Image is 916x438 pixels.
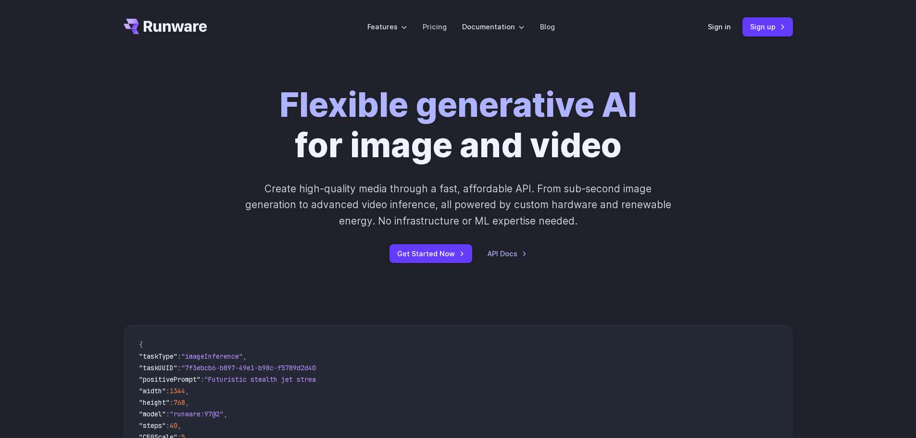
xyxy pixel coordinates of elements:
span: , [177,421,181,430]
span: , [185,387,189,395]
a: Get Started Now [389,244,472,263]
span: "height" [139,398,170,407]
span: "7f3ebcb6-b897-49e1-b98c-f5789d2d40d7" [181,363,327,372]
span: "steps" [139,421,166,430]
span: "taskUUID" [139,363,177,372]
span: , [224,410,227,418]
a: Blog [540,21,555,32]
span: "Futuristic stealth jet streaking through a neon-lit cityscape with glowing purple exhaust" [204,375,554,384]
h1: for image and video [279,85,637,165]
span: { [139,340,143,349]
a: Pricing [423,21,447,32]
span: "taskType" [139,352,177,361]
span: "runware:97@2" [170,410,224,418]
strong: Flexible generative AI [279,84,637,125]
span: "imageInference" [181,352,243,361]
span: : [170,398,174,407]
span: : [166,387,170,395]
span: "model" [139,410,166,418]
a: API Docs [488,248,527,259]
a: Sign in [708,21,731,32]
span: , [243,352,247,361]
a: Go to / [124,19,207,34]
span: 1344 [170,387,185,395]
span: , [185,398,189,407]
span: : [201,375,204,384]
span: "width" [139,387,166,395]
span: : [166,421,170,430]
label: Features [367,21,407,32]
p: Create high-quality media through a fast, affordable API. From sub-second image generation to adv... [244,181,672,229]
a: Sign up [742,17,793,36]
span: : [166,410,170,418]
span: "positivePrompt" [139,375,201,384]
span: 768 [174,398,185,407]
span: : [177,363,181,372]
label: Documentation [462,21,525,32]
span: 40 [170,421,177,430]
span: : [177,352,181,361]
